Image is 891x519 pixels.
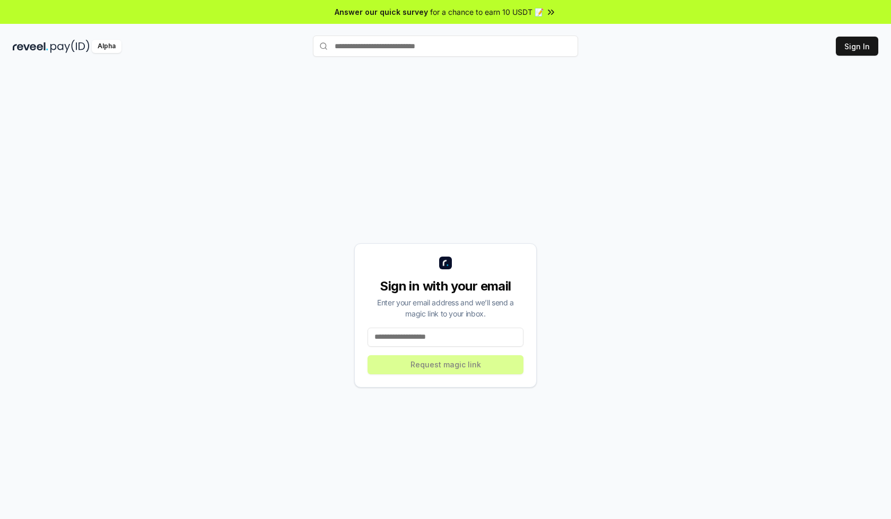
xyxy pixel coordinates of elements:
[439,257,452,269] img: logo_small
[368,278,523,295] div: Sign in with your email
[368,297,523,319] div: Enter your email address and we’ll send a magic link to your inbox.
[836,37,878,56] button: Sign In
[50,40,90,53] img: pay_id
[13,40,48,53] img: reveel_dark
[430,6,544,17] span: for a chance to earn 10 USDT 📝
[335,6,428,17] span: Answer our quick survey
[92,40,121,53] div: Alpha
